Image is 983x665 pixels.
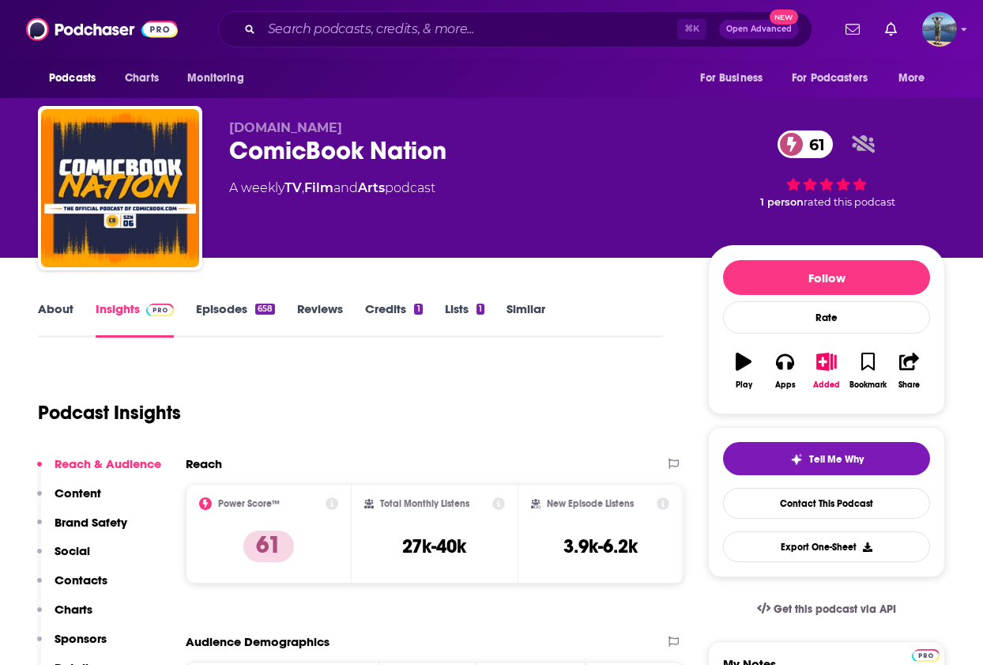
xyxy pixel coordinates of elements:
[255,304,275,315] div: 658
[813,380,840,390] div: Added
[839,16,866,43] a: Show notifications dropdown
[96,301,174,338] a: InsightsPodchaser Pro
[708,120,945,218] div: 61 1 personrated this podcast
[55,572,107,588] p: Contacts
[792,67,868,89] span: For Podcasters
[55,602,92,617] p: Charts
[723,442,930,475] button: tell me why sparkleTell Me Why
[37,543,90,572] button: Social
[414,304,422,315] div: 1
[229,179,435,198] div: A weekly podcast
[723,488,930,519] a: Contact This Podcast
[764,342,805,399] button: Apps
[778,130,833,158] a: 61
[770,9,798,25] span: New
[38,63,116,93] button: open menu
[912,647,940,662] a: Pro website
[774,603,896,616] span: Get this podcast via API
[196,301,275,338] a: Episodes658
[55,486,101,501] p: Content
[41,109,199,267] img: ComicBook Nation
[55,543,90,558] p: Social
[775,380,796,390] div: Apps
[333,180,358,195] span: and
[37,486,101,515] button: Content
[302,180,304,195] span: ,
[476,304,484,315] div: 1
[879,16,903,43] a: Show notifications dropdown
[736,380,752,390] div: Play
[187,67,243,89] span: Monitoring
[445,301,484,338] a: Lists1
[922,12,957,47] img: User Profile
[898,67,925,89] span: More
[38,301,73,338] a: About
[304,180,333,195] a: Film
[297,301,343,338] a: Reviews
[186,634,330,649] h2: Audience Demographics
[677,19,706,40] span: ⌘ K
[700,67,763,89] span: For Business
[55,631,107,646] p: Sponsors
[243,531,294,562] p: 61
[115,63,168,93] a: Charts
[37,602,92,631] button: Charts
[847,342,888,399] button: Bookmark
[723,301,930,334] div: Rate
[723,260,930,295] button: Follow
[782,63,891,93] button: open menu
[218,11,812,47] div: Search podcasts, credits, & more...
[262,17,677,42] input: Search podcasts, credits, & more...
[744,590,909,629] a: Get this podcast via API
[55,456,161,471] p: Reach & Audience
[146,304,174,316] img: Podchaser Pro
[804,196,895,208] span: rated this podcast
[37,515,127,544] button: Brand Safety
[809,453,864,466] span: Tell Me Why
[922,12,957,47] span: Logged in as matt44812
[125,67,159,89] span: Charts
[186,456,222,471] h2: Reach
[284,180,302,195] a: TV
[898,380,920,390] div: Share
[689,63,782,93] button: open menu
[726,25,792,33] span: Open Advanced
[37,631,107,660] button: Sponsors
[49,67,96,89] span: Podcasts
[37,572,107,602] button: Contacts
[719,20,799,39] button: Open AdvancedNew
[806,342,847,399] button: Added
[218,498,280,509] h2: Power Score™
[723,531,930,562] button: Export One-Sheet
[563,535,638,558] h3: 3.9k-6.2k
[229,120,342,135] span: [DOMAIN_NAME]
[547,498,634,509] h2: New Episode Listens
[55,515,127,530] p: Brand Safety
[922,12,957,47] button: Show profile menu
[380,498,469,509] h2: Total Monthly Listens
[365,301,422,338] a: Credits1
[37,456,161,486] button: Reach & Audience
[793,130,833,158] span: 61
[507,301,545,338] a: Similar
[760,196,804,208] span: 1 person
[176,63,264,93] button: open menu
[912,649,940,662] img: Podchaser Pro
[38,401,181,425] h1: Podcast Insights
[849,380,887,390] div: Bookmark
[358,180,385,195] a: Arts
[889,342,930,399] button: Share
[790,453,803,466] img: tell me why sparkle
[887,63,945,93] button: open menu
[402,535,466,558] h3: 27k-40k
[723,342,764,399] button: Play
[26,14,178,44] img: Podchaser - Follow, Share and Rate Podcasts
